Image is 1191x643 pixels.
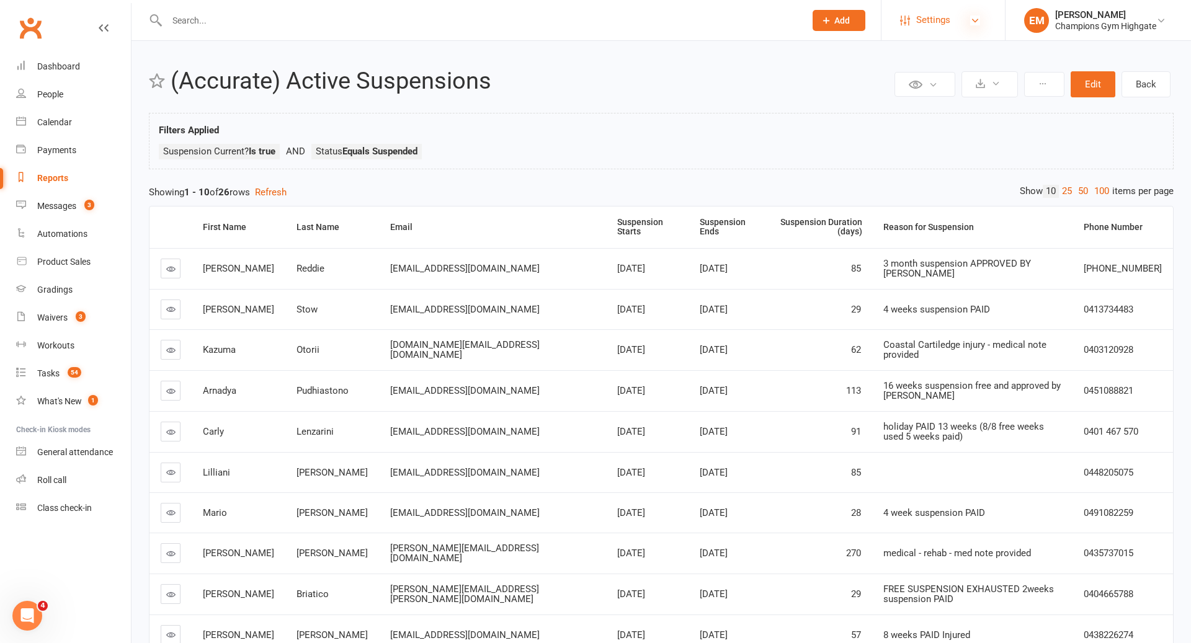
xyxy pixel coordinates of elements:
span: 85 [851,263,861,274]
span: 29 [851,588,861,600]
span: holiday PAID 13 weeks (8/8 free weeks used 5 weeks paid) [883,421,1044,443]
span: Mario [203,507,227,518]
span: [DATE] [700,467,728,478]
span: 28 [851,507,861,518]
span: [DATE] [617,629,645,641]
span: Otorii [297,344,319,355]
span: 0438226274 [1084,629,1133,641]
span: 3 [84,200,94,210]
span: 85 [851,467,861,478]
button: Edit [1071,71,1115,97]
span: 8 weeks PAID Injured [883,629,970,641]
span: [DATE] [617,548,645,559]
a: General attendance kiosk mode [16,438,131,466]
span: 91 [851,426,861,437]
a: 100 [1091,185,1112,198]
span: [DATE] [617,426,645,437]
a: Waivers 3 [16,304,131,332]
span: [DATE] [617,385,645,396]
div: Phone Number [1084,223,1163,232]
span: [EMAIL_ADDRESS][DOMAIN_NAME] [390,629,540,641]
div: People [37,89,63,99]
div: Payments [37,145,76,155]
div: Champions Gym Highgate [1055,20,1156,32]
span: [PERSON_NAME] [297,548,368,559]
div: Automations [37,229,87,239]
span: [EMAIL_ADDRESS][DOMAIN_NAME] [390,507,540,518]
div: Reports [37,173,68,183]
span: [DATE] [700,426,728,437]
span: 0401 467 570 [1084,426,1138,437]
a: 25 [1059,185,1075,198]
a: Back [1122,71,1171,97]
span: [PERSON_NAME][EMAIL_ADDRESS][DOMAIN_NAME] [390,543,539,564]
a: Class kiosk mode [16,494,131,522]
span: 1 [88,395,98,406]
strong: Equals Suspended [342,146,417,157]
span: [DATE] [700,629,728,641]
span: [DATE] [617,467,645,478]
span: [PERSON_NAME] [297,629,368,641]
a: Roll call [16,466,131,494]
a: Workouts [16,332,131,360]
span: 4 weeks suspension PAID [883,304,990,315]
span: [DATE] [617,304,645,315]
span: [DATE] [700,263,728,274]
span: [PERSON_NAME][EMAIL_ADDRESS][PERSON_NAME][DOMAIN_NAME] [390,583,539,605]
span: [PERSON_NAME] [203,629,274,641]
span: [DOMAIN_NAME][EMAIL_ADDRESS][DOMAIN_NAME] [390,339,540,361]
div: Suspension Duration (days) [779,218,862,237]
div: Dashboard [37,61,80,71]
span: Lenzarini [297,426,334,437]
span: 29 [851,304,861,315]
div: Email [390,223,596,232]
strong: 1 - 10 [184,187,210,198]
div: General attendance [37,447,113,457]
div: Last Name [297,223,369,232]
span: [PERSON_NAME] [203,588,274,600]
span: [PHONE_NUMBER] [1084,263,1162,274]
span: [EMAIL_ADDRESS][DOMAIN_NAME] [390,385,540,396]
span: 16 weeks suspension free and approved by [PERSON_NAME] [883,380,1061,402]
span: 3 month suspension APPROVED BY [PERSON_NAME] [883,258,1031,280]
span: [PERSON_NAME] [297,467,368,478]
div: Show items per page [1020,185,1174,198]
span: Briatico [297,588,329,600]
span: [PERSON_NAME] [297,507,368,518]
a: 50 [1075,185,1091,198]
a: What's New1 [16,388,131,415]
div: Reason for Suspension [883,223,1063,232]
strong: Filters Applied [159,125,219,136]
span: [PERSON_NAME] [203,304,274,315]
span: Reddie [297,263,324,274]
span: [DATE] [617,588,645,600]
span: 0404665788 [1084,588,1133,600]
span: 0435737015 [1084,548,1133,559]
div: [PERSON_NAME] [1055,9,1156,20]
span: 0451088821 [1084,385,1133,396]
button: Refresh [255,185,287,200]
a: Clubworx [15,12,46,43]
a: Payments [16,136,131,164]
a: Product Sales [16,248,131,276]
a: Reports [16,164,131,192]
a: Dashboard [16,53,131,81]
span: [DATE] [700,588,728,600]
span: FREE SUSPENSION EXHAUSTED 2weeks suspension PAID [883,583,1054,605]
strong: 26 [218,187,230,198]
a: 10 [1043,185,1059,198]
span: Kazuma [203,344,236,355]
div: Roll call [37,475,66,485]
span: 57 [851,629,861,641]
span: Coastal Cartiledge injury - medical note provided [883,339,1046,361]
div: Product Sales [37,257,91,267]
div: Waivers [37,313,68,322]
div: Tasks [37,368,60,378]
span: Stow [297,304,318,315]
span: [DATE] [617,344,645,355]
span: [DATE] [700,548,728,559]
div: Calendar [37,117,72,127]
span: Settings [916,6,950,34]
strong: Is true [249,146,275,157]
span: Arnadya [203,385,236,396]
